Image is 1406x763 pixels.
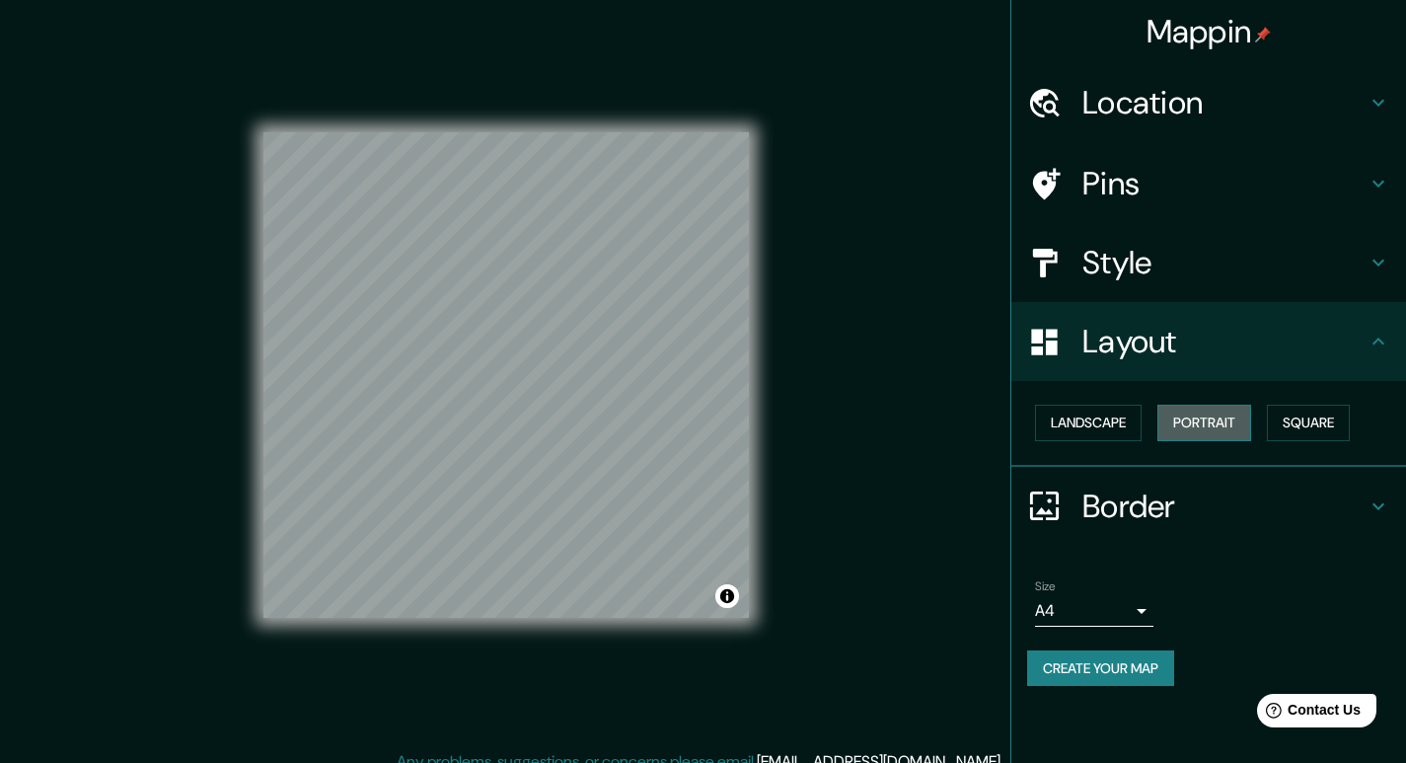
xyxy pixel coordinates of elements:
[1011,223,1406,302] div: Style
[1011,302,1406,381] div: Layout
[263,132,749,618] canvas: Map
[715,584,739,608] button: Toggle attribution
[1157,405,1251,441] button: Portrait
[1082,487,1367,526] h4: Border
[1035,405,1142,441] button: Landscape
[1011,144,1406,223] div: Pins
[1035,595,1153,627] div: A4
[1147,12,1272,51] h4: Mappin
[1230,686,1384,741] iframe: Help widget launcher
[1082,322,1367,361] h4: Layout
[1035,577,1056,594] label: Size
[1082,164,1367,203] h4: Pins
[1267,405,1350,441] button: Square
[1255,27,1271,42] img: pin-icon.png
[1011,63,1406,142] div: Location
[1082,83,1367,122] h4: Location
[1027,650,1174,687] button: Create your map
[1082,243,1367,282] h4: Style
[1011,467,1406,546] div: Border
